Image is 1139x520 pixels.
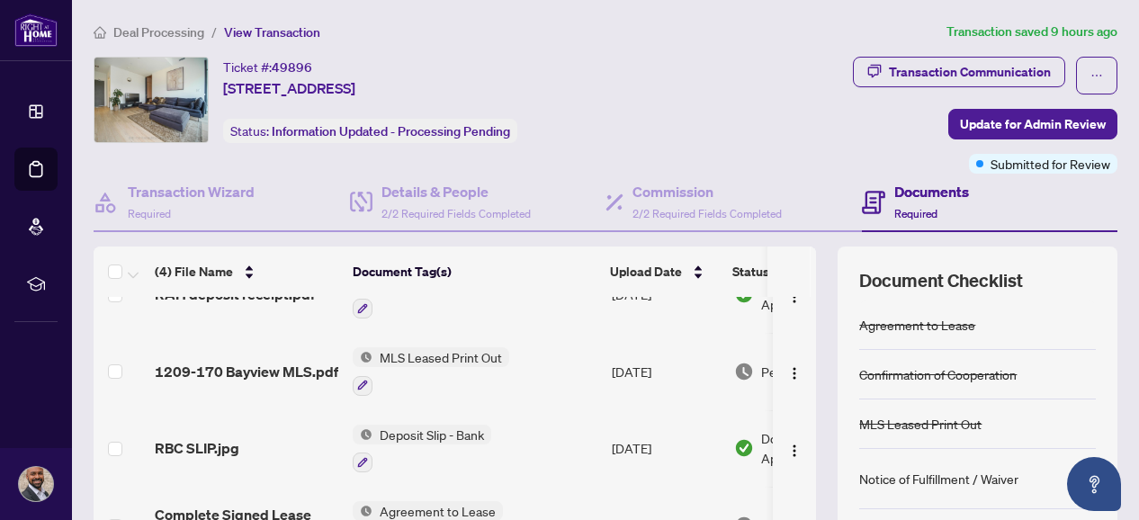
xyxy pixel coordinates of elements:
[894,181,969,202] h4: Documents
[381,207,531,220] span: 2/2 Required Fields Completed
[381,181,531,202] h4: Details & People
[732,262,769,282] span: Status
[605,410,727,488] td: [DATE]
[113,24,204,40] span: Deal Processing
[155,437,239,459] span: RBC SLIP.jpg
[859,268,1023,293] span: Document Checklist
[603,247,725,297] th: Upload Date
[14,13,58,47] img: logo
[946,22,1117,42] article: Transaction saved 9 hours ago
[223,57,312,77] div: Ticket #:
[372,347,509,367] span: MLS Leased Print Out
[128,181,255,202] h4: Transaction Wizard
[734,362,754,381] img: Document Status
[211,22,217,42] li: /
[353,347,372,367] img: Status Icon
[991,154,1110,174] span: Submitted for Review
[372,425,491,444] span: Deposit Slip - Bank
[787,366,802,381] img: Logo
[948,109,1117,139] button: Update for Admin Review
[272,123,510,139] span: Information Updated - Processing Pending
[859,469,1018,489] div: Notice of Fulfillment / Waiver
[787,290,802,304] img: Logo
[780,357,809,386] button: Logo
[889,58,1051,86] div: Transaction Communication
[853,57,1065,87] button: Transaction Communication
[859,364,1017,384] div: Confirmation of Cooperation
[632,181,782,202] h4: Commission
[734,438,754,458] img: Document Status
[223,119,517,143] div: Status:
[610,262,682,282] span: Upload Date
[223,77,355,99] span: [STREET_ADDRESS]
[1090,69,1103,82] span: ellipsis
[155,361,338,382] span: 1209-170 Bayview MLS.pdf
[605,333,727,410] td: [DATE]
[787,444,802,458] img: Logo
[155,262,233,282] span: (4) File Name
[894,207,937,220] span: Required
[148,247,345,297] th: (4) File Name
[761,362,851,381] span: Pending Review
[859,414,982,434] div: MLS Leased Print Out
[128,207,171,220] span: Required
[353,425,491,473] button: Status IconDeposit Slip - Bank
[761,428,873,468] span: Document Approved
[353,347,509,396] button: Status IconMLS Leased Print Out
[224,24,320,40] span: View Transaction
[94,58,208,142] img: IMG-C12302262_1.jpg
[632,207,782,220] span: 2/2 Required Fields Completed
[19,467,53,501] img: Profile Icon
[1067,457,1121,511] button: Open asap
[345,247,603,297] th: Document Tag(s)
[780,434,809,462] button: Logo
[725,247,878,297] th: Status
[353,425,372,444] img: Status Icon
[859,315,975,335] div: Agreement to Lease
[272,59,312,76] span: 49896
[94,26,106,39] span: home
[960,110,1106,139] span: Update for Admin Review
